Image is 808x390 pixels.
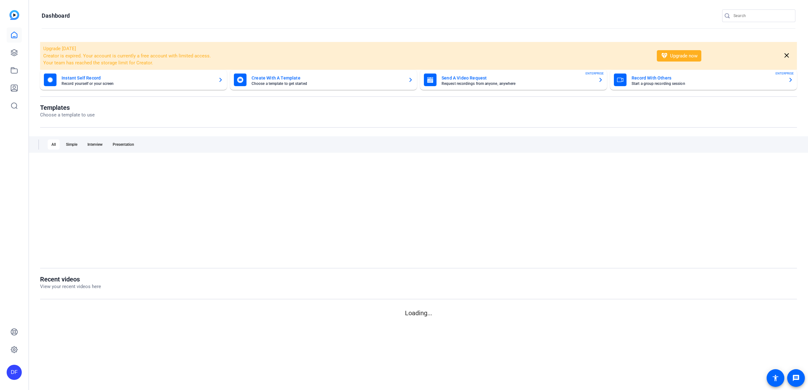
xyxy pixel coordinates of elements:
[585,71,604,76] span: ENTERPRISE
[43,52,649,60] li: Creator is expired. Your account is currently a free account with limited access.
[62,139,81,150] div: Simple
[40,104,95,111] h1: Templates
[230,70,417,90] button: Create With A TemplateChoose a template to get started
[792,374,800,382] mat-icon: message
[632,82,783,86] mat-card-subtitle: Start a group recording session
[252,82,403,86] mat-card-subtitle: Choose a template to get started
[40,308,797,318] p: Loading...
[772,374,779,382] mat-icon: accessibility
[40,275,101,283] h1: Recent videos
[84,139,106,150] div: Interview
[109,139,138,150] div: Presentation
[783,52,791,60] mat-icon: close
[442,82,593,86] mat-card-subtitle: Request recordings from anyone, anywhere
[42,12,70,20] h1: Dashboard
[43,59,649,67] li: Your team has reached the storage limit for Creator.
[661,52,668,60] mat-icon: diamond
[775,71,794,76] span: ENTERPRISE
[420,70,607,90] button: Send A Video RequestRequest recordings from anyone, anywhereENTERPRISE
[7,365,22,380] div: DF
[252,74,403,82] mat-card-title: Create With A Template
[657,50,701,62] button: Upgrade now
[734,12,790,20] input: Search
[632,74,783,82] mat-card-title: Record With Others
[442,74,593,82] mat-card-title: Send A Video Request
[40,283,101,290] p: View your recent videos here
[62,74,213,82] mat-card-title: Instant Self Record
[43,46,76,51] span: Upgrade [DATE]
[9,10,19,20] img: blue-gradient.svg
[610,70,797,90] button: Record With OthersStart a group recording sessionENTERPRISE
[40,111,95,119] p: Choose a template to use
[62,82,213,86] mat-card-subtitle: Record yourself or your screen
[40,70,227,90] button: Instant Self RecordRecord yourself or your screen
[48,139,60,150] div: All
